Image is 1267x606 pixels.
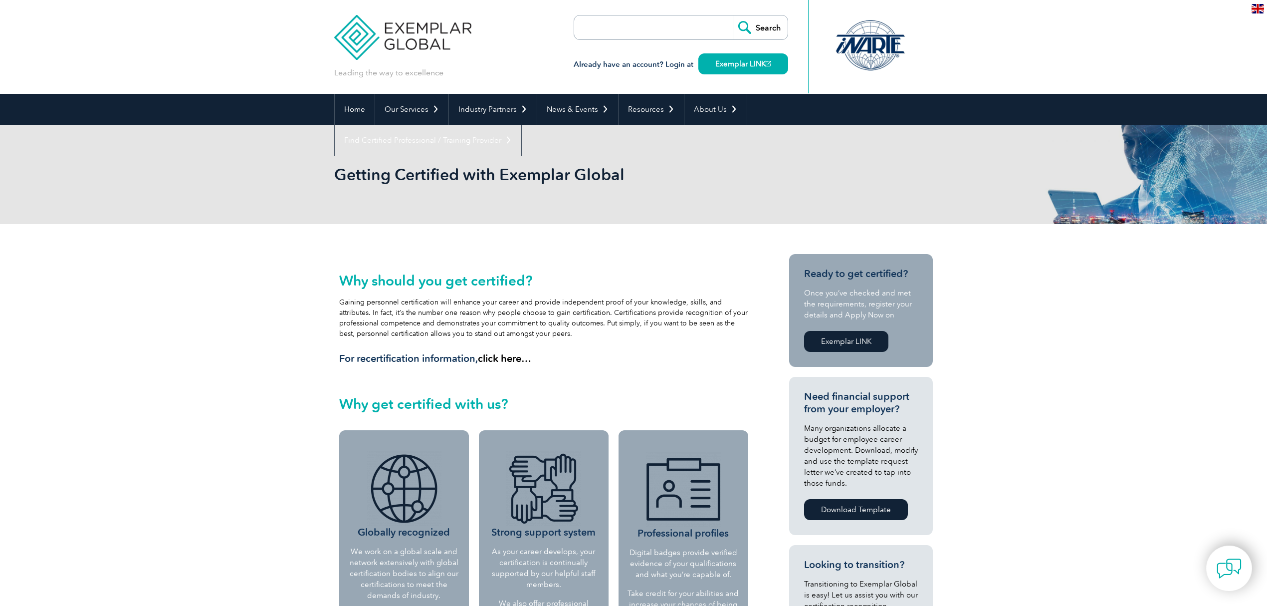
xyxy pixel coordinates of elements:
[733,15,788,39] input: Search
[627,547,740,580] p: Digital badges provide verified evidence of your qualifications and what you’re capable of.
[627,452,740,540] h3: Professional profiles
[619,94,684,125] a: Resources
[684,94,747,125] a: About Us
[1252,4,1264,13] img: en
[804,423,918,489] p: Many organizations allocate a budget for employee career development. Download, modify and use th...
[766,61,771,66] img: open_square.png
[804,499,908,520] a: Download Template
[537,94,618,125] a: News & Events
[335,125,521,156] a: Find Certified Professional / Training Provider
[334,165,717,184] h1: Getting Certified with Exemplar Global
[804,559,918,571] h3: Looking to transition?
[375,94,448,125] a: Our Services
[804,268,918,280] h3: Ready to get certified?
[1217,556,1242,581] img: contact-chat.png
[804,390,918,415] h3: Need financial support from your employer?
[339,273,748,365] div: Gaining personnel certification will enhance your career and provide independent proof of your kn...
[334,67,443,78] p: Leading the way to excellence
[339,396,748,412] h2: Why get certified with us?
[347,546,461,601] p: We work on a global scale and network extensively with global certification bodies to align our c...
[339,273,748,289] h2: Why should you get certified?
[804,331,888,352] a: Exemplar LINK
[486,451,601,539] h3: Strong support system
[339,352,748,365] h3: For recertification information,
[478,352,531,364] a: click here…
[335,94,375,125] a: Home
[347,451,461,539] h3: Globally recognized
[698,53,788,74] a: Exemplar LINK
[486,546,601,590] p: As your career develops, your certification is continually supported by our helpful staff members.
[574,58,788,71] h3: Already have an account? Login at
[804,288,918,320] p: Once you’ve checked and met the requirements, register your details and Apply Now on
[449,94,537,125] a: Industry Partners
